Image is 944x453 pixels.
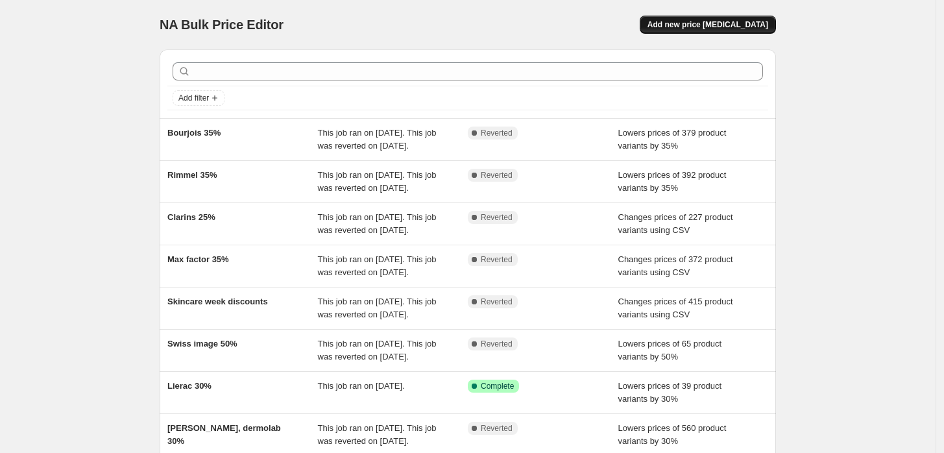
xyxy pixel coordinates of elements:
[318,423,437,446] span: This job ran on [DATE]. This job was reverted on [DATE].
[647,19,768,30] span: Add new price [MEDICAL_DATA]
[167,381,212,391] span: Lierac 30%
[481,381,514,391] span: Complete
[318,212,437,235] span: This job ran on [DATE]. This job was reverted on [DATE].
[618,339,722,361] span: Lowers prices of 65 product variants by 50%
[481,339,513,349] span: Reverted
[618,128,727,151] span: Lowers prices of 379 product variants by 35%
[481,170,513,180] span: Reverted
[318,254,437,277] span: This job ran on [DATE]. This job was reverted on [DATE].
[173,90,224,106] button: Add filter
[167,423,281,446] span: [PERSON_NAME], dermolab 30%
[481,423,513,434] span: Reverted
[618,170,727,193] span: Lowers prices of 392 product variants by 35%
[618,212,733,235] span: Changes prices of 227 product variants using CSV
[481,297,513,307] span: Reverted
[481,128,513,138] span: Reverted
[167,254,229,264] span: Max factor 35%
[167,170,217,180] span: Rimmel 35%
[481,254,513,265] span: Reverted
[481,212,513,223] span: Reverted
[618,254,733,277] span: Changes prices of 372 product variants using CSV
[167,128,221,138] span: Bourjois 35%
[618,423,727,446] span: Lowers prices of 560 product variants by 30%
[318,170,437,193] span: This job ran on [DATE]. This job was reverted on [DATE].
[160,18,284,32] span: NA Bulk Price Editor
[318,128,437,151] span: This job ran on [DATE]. This job was reverted on [DATE].
[167,339,237,349] span: Swiss image 50%
[178,93,209,103] span: Add filter
[167,212,215,222] span: Clarins 25%
[618,297,733,319] span: Changes prices of 415 product variants using CSV
[618,381,722,404] span: Lowers prices of 39 product variants by 30%
[640,16,776,34] button: Add new price [MEDICAL_DATA]
[318,297,437,319] span: This job ran on [DATE]. This job was reverted on [DATE].
[167,297,268,306] span: Skincare week discounts
[318,381,405,391] span: This job ran on [DATE].
[318,339,437,361] span: This job ran on [DATE]. This job was reverted on [DATE].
